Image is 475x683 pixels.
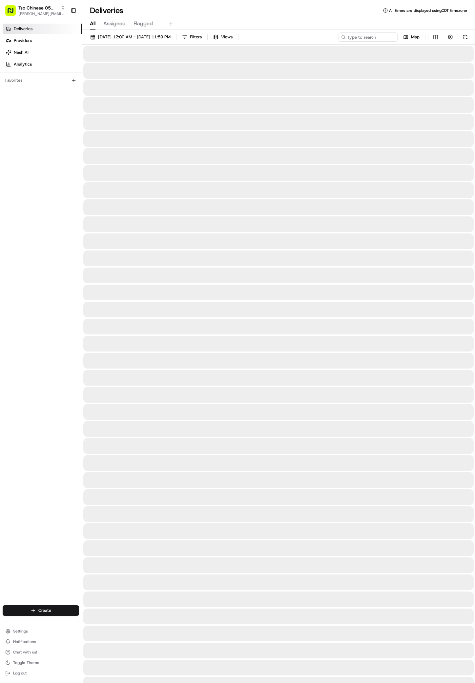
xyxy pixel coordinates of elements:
span: Analytics [14,61,32,67]
button: [PERSON_NAME][EMAIL_ADDRESS][DOMAIN_NAME] [18,11,65,16]
div: Favorites [3,75,79,86]
span: Providers [14,38,32,44]
span: Views [221,34,233,40]
a: Deliveries [3,24,82,34]
a: Providers [3,35,82,46]
span: Map [411,34,420,40]
span: Create [38,608,51,613]
span: Nash AI [14,50,29,55]
button: Chat with us! [3,648,79,657]
button: [DATE] 12:00 AM - [DATE] 11:59 PM [87,32,174,42]
span: Filters [190,34,202,40]
button: Notifications [3,637,79,646]
button: Filters [179,32,205,42]
span: Settings [13,629,28,634]
input: Type to search [339,32,398,42]
h1: Deliveries [90,5,123,16]
span: Toggle Theme [13,660,39,665]
button: Map [400,32,423,42]
span: All times are displayed using CDT timezone [389,8,467,13]
button: Toggle Theme [3,658,79,667]
span: Chat with us! [13,650,37,655]
button: Log out [3,669,79,678]
button: Refresh [461,32,470,42]
a: Analytics [3,59,82,70]
span: Notifications [13,639,36,644]
button: Create [3,605,79,616]
button: Settings [3,627,79,636]
a: Nash AI [3,47,82,58]
button: Tso Chinese 05 [PERSON_NAME][PERSON_NAME][EMAIL_ADDRESS][DOMAIN_NAME] [3,3,68,18]
span: Flagged [134,20,153,28]
span: Deliveries [14,26,32,32]
span: All [90,20,95,28]
span: Log out [13,671,27,676]
span: Assigned [103,20,126,28]
button: Tso Chinese 05 [PERSON_NAME] [18,5,58,11]
span: [DATE] 12:00 AM - [DATE] 11:59 PM [98,34,171,40]
button: Views [210,32,236,42]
